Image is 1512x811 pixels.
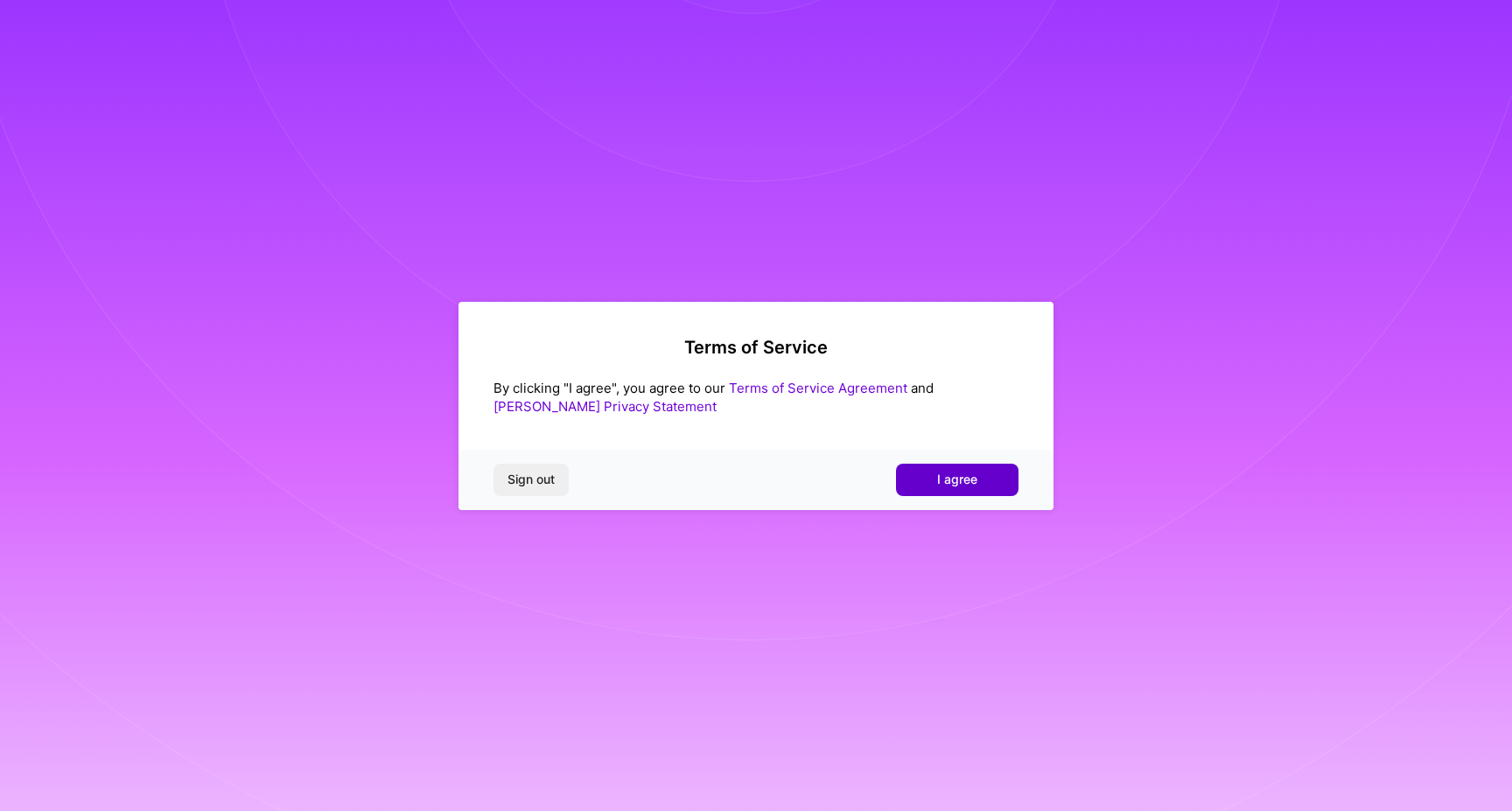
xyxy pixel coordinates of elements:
button: Sign out [493,464,569,495]
div: By clicking "I agree", you agree to our and [493,379,1018,416]
a: [PERSON_NAME] Privacy Statement [493,398,717,415]
button: I agree [896,464,1018,495]
span: Sign out [507,471,555,488]
h2: Terms of Service [493,337,1018,358]
span: I agree [937,471,977,488]
a: Terms of Service Agreement [729,380,907,396]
